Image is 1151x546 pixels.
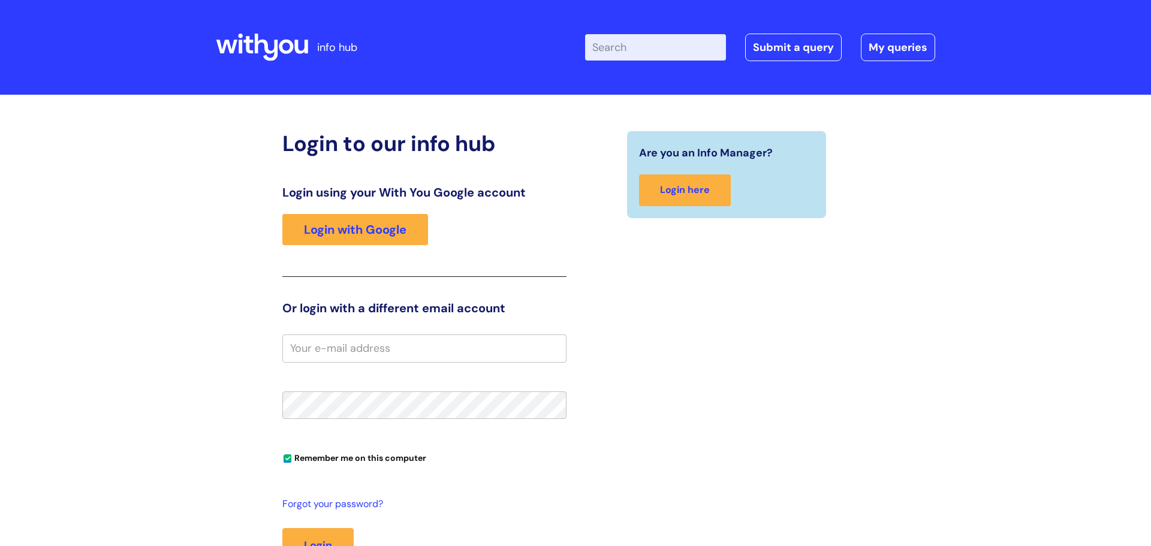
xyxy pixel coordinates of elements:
a: Forgot your password? [282,496,561,513]
span: Are you an Info Manager? [639,143,773,162]
div: You can uncheck this option if you're logging in from a shared device [282,448,567,467]
h3: Or login with a different email account [282,301,567,315]
a: My queries [861,34,935,61]
a: Login here [639,174,731,206]
input: Your e-mail address [282,334,567,362]
input: Search [585,34,726,61]
input: Remember me on this computer [284,455,291,463]
a: Login with Google [282,214,428,245]
label: Remember me on this computer [282,450,426,463]
h3: Login using your With You Google account [282,185,567,200]
h2: Login to our info hub [282,131,567,156]
p: info hub [317,38,357,57]
a: Submit a query [745,34,842,61]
